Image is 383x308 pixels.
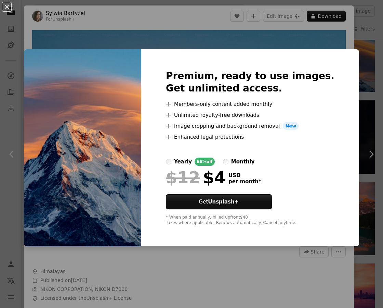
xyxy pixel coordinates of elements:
[166,169,226,186] div: $4
[208,199,239,205] strong: Unsplash+
[283,122,299,130] span: New
[166,122,334,130] li: Image cropping and background removal
[166,100,334,108] li: Members-only content added monthly
[195,158,215,166] div: 66% off
[223,159,228,164] input: monthly
[166,194,272,209] button: GetUnsplash+
[166,70,334,95] h2: Premium, ready to use images. Get unlimited access.
[174,158,192,166] div: yearly
[166,159,171,164] input: yearly66%off
[231,158,255,166] div: monthly
[24,49,141,247] img: premium_photo-1688645554172-d3aef5f837ce
[166,215,334,226] div: * When paid annually, billed upfront $48 Taxes where applicable. Renews automatically. Cancel any...
[166,133,334,141] li: Enhanced legal protections
[228,172,261,178] span: USD
[166,169,200,186] span: $12
[166,111,334,119] li: Unlimited royalty-free downloads
[228,178,261,185] span: per month *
